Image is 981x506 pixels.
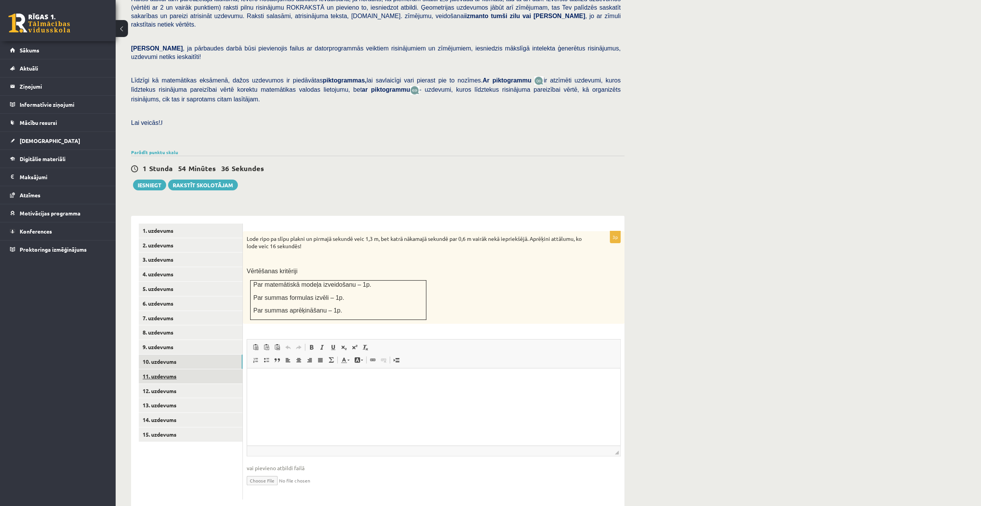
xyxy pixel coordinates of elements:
a: Konferences [10,222,106,240]
a: 11. uzdevums [139,369,242,383]
a: 6. uzdevums [139,296,242,311]
a: 7. uzdevums [139,311,242,325]
span: Atzīmes [20,192,40,198]
a: Insert Page Break for Printing [391,355,402,365]
a: Insert/Remove Bulleted List [261,355,272,365]
a: 9. uzdevums [139,340,242,354]
span: Aktuāli [20,65,38,72]
span: Sekundes [232,164,264,173]
span: , ja pārbaudes darbā būsi pievienojis failus ar datorprogrammās veiktiem risinājumiem un zīmējumi... [131,45,621,60]
a: Motivācijas programma [10,204,106,222]
img: wKvN42sLe3LLwAAAABJRU5ErkJggg== [410,86,419,95]
a: Digitālie materiāli [10,150,106,168]
a: 8. uzdevums [139,325,242,340]
a: Informatīvie ziņojumi [10,96,106,113]
span: Par summas aprēķināšanu – 1p. [253,307,342,314]
a: 10. uzdevums [139,355,242,369]
span: Stunda [149,164,173,173]
span: Vērtēšanas kritēriji [247,268,298,274]
a: 2. uzdevums [139,238,242,252]
span: Proktoringa izmēģinājums [20,246,87,253]
span: vai pievieno atbildi failā [247,464,621,472]
a: Paste (Ctrl+V) [250,342,261,352]
a: 1. uzdevums [139,224,242,238]
span: Motivācijas programma [20,210,81,217]
span: Digitālie materiāli [20,155,66,162]
a: Paste as plain text (Ctrl+Shift+V) [261,342,272,352]
img: JfuEzvunn4EvwAAAAASUVORK5CYII= [534,76,544,85]
a: 12. uzdevums [139,384,242,398]
a: 13. uzdevums [139,398,242,412]
a: Underline (Ctrl+U) [328,342,338,352]
a: Parādīt punktu skalu [131,149,178,155]
a: Align Right [304,355,315,365]
b: ar piktogrammu [362,86,410,93]
span: J [160,119,163,126]
a: 15. uzdevums [139,427,242,442]
span: 54 [178,164,186,173]
span: [PERSON_NAME] [131,45,183,52]
a: Subscript [338,342,349,352]
a: 3. uzdevums [139,252,242,267]
span: Lai veicās! [131,119,160,126]
a: Justify [315,355,326,365]
a: Ziņojumi [10,77,106,95]
legend: Informatīvie ziņojumi [20,96,106,113]
a: 14. uzdevums [139,413,242,427]
span: Par summas formulas izvēli – 1p. [253,294,344,301]
a: Center [293,355,304,365]
button: Iesniegt [133,180,166,190]
span: Sākums [20,47,39,54]
iframe: Editor, wiswyg-editor-user-answer-47024890682340 [247,368,620,445]
span: 36 [221,164,229,173]
a: Redo (Ctrl+Y) [293,342,304,352]
b: Ar piktogrammu [483,77,532,84]
a: Rakstīt skolotājam [168,180,238,190]
p: Lode ripo pa slīpu plakni un pirmajā sekundē veic 1,3 m, bet katrā nākamajā sekundē par 0,6 m vai... [247,235,582,250]
span: Resize [615,451,619,454]
a: [DEMOGRAPHIC_DATA] [10,132,106,150]
a: Unlink [378,355,389,365]
b: piktogrammas, [323,77,367,84]
a: Bold (Ctrl+B) [306,342,317,352]
a: Proktoringa izmēģinājums [10,240,106,258]
a: 4. uzdevums [139,267,242,281]
a: Mācību resursi [10,114,106,131]
a: Aktuāli [10,59,106,77]
a: Atzīmes [10,186,106,204]
span: Mācību resursi [20,119,57,126]
a: Background Color [352,355,365,365]
a: Insert/Remove Numbered List [250,355,261,365]
a: Math [326,355,337,365]
a: Block Quote [272,355,283,365]
a: Text Color [338,355,352,365]
span: - uzdevumi, kuros līdztekus risinājuma pareizībai vērtē, kā organizēts risinājums, cik tas ir sap... [131,86,621,102]
b: tumši zilu vai [PERSON_NAME] [491,13,585,19]
a: Italic (Ctrl+I) [317,342,328,352]
a: Link (Ctrl+K) [367,355,378,365]
a: Undo (Ctrl+Z) [283,342,293,352]
p: 3p [610,231,621,243]
a: Maksājumi [10,168,106,186]
a: Rīgas 1. Tālmācības vidusskola [8,13,70,33]
a: Remove Format [360,342,371,352]
span: Par matemātiskā modeļa izveidošanu – 1p. [253,281,371,288]
b: izmanto [465,13,488,19]
span: 1 [143,164,146,173]
legend: Maksājumi [20,168,106,186]
legend: Ziņojumi [20,77,106,95]
span: Līdzīgi kā matemātikas eksāmenā, dažos uzdevumos ir piedāvātas lai savlaicīgi vari pierast pie to... [131,77,534,84]
a: Align Left [283,355,293,365]
span: Konferences [20,228,52,235]
span: Minūtes [188,164,216,173]
a: Sākums [10,41,106,59]
a: Paste from Word [272,342,283,352]
a: Superscript [349,342,360,352]
span: [DEMOGRAPHIC_DATA] [20,137,80,144]
a: 5. uzdevums [139,282,242,296]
